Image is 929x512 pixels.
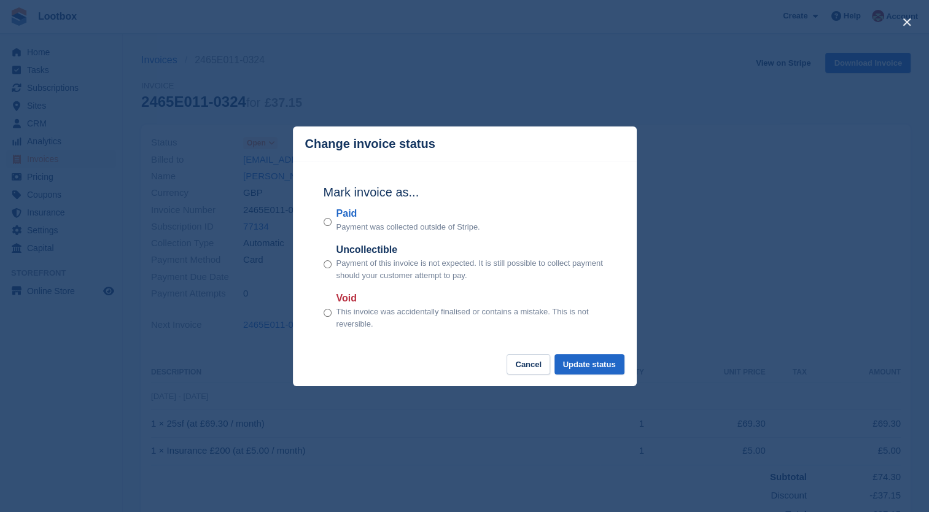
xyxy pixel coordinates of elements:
label: Void [336,291,606,306]
h2: Mark invoice as... [324,183,606,201]
button: Cancel [507,354,550,374]
button: close [897,12,917,32]
p: Change invoice status [305,137,435,151]
button: Update status [554,354,624,374]
p: This invoice was accidentally finalised or contains a mistake. This is not reversible. [336,306,606,330]
p: Payment of this invoice is not expected. It is still possible to collect payment should your cust... [336,257,606,281]
label: Paid [336,206,480,221]
p: Payment was collected outside of Stripe. [336,221,480,233]
label: Uncollectible [336,242,606,257]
